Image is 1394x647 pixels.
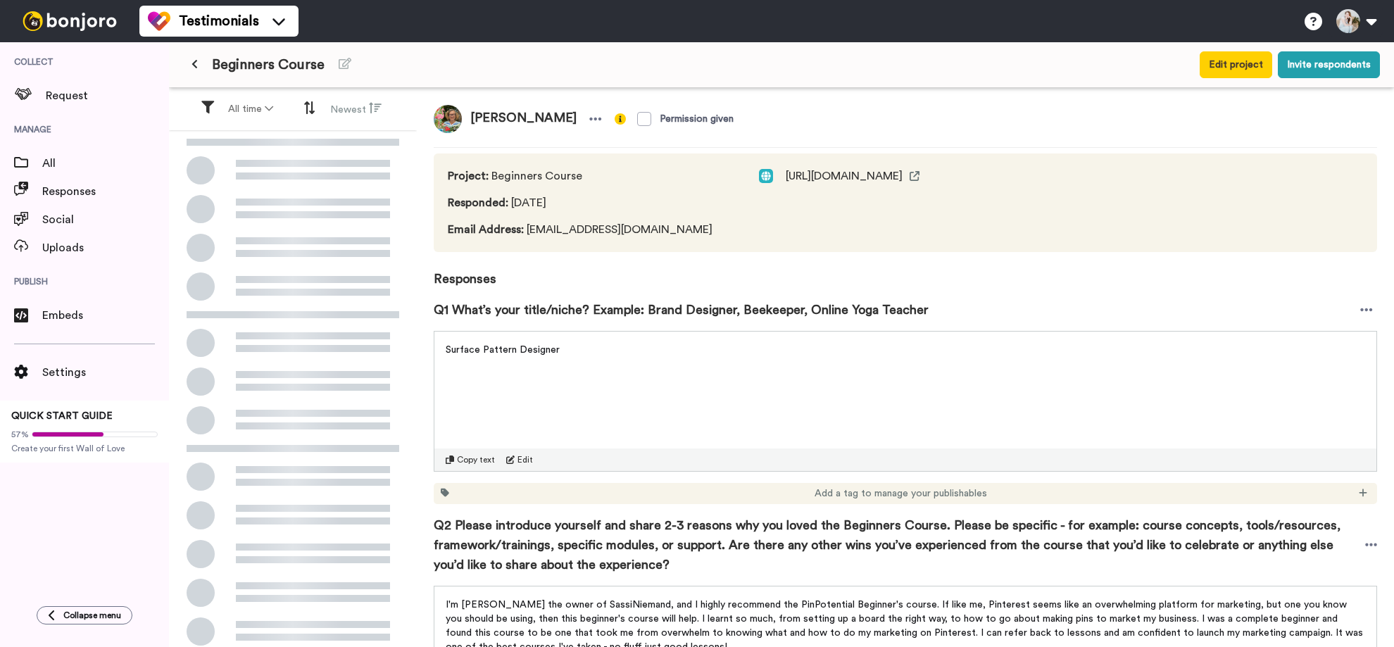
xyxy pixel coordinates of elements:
span: Request [46,87,169,104]
div: Permission given [660,112,734,126]
img: info-yellow.svg [615,113,626,125]
span: Beginners Course [212,55,325,75]
span: QUICK START GUIDE [11,411,113,421]
img: web.svg [759,169,773,183]
img: 65041869-15d6-4faa-9fd8-59dc3d2faeec.jpeg [434,105,462,133]
span: Email Address : [448,224,524,235]
span: Settings [42,364,169,381]
span: [EMAIL_ADDRESS][DOMAIN_NAME] [448,221,731,238]
span: Q2 Please introduce yourself and share 2-3 reasons why you loved the Beginners Course. Please be ... [434,515,1365,574]
span: Collapse menu [63,610,121,621]
span: Q1 What’s your title/niche? Example: Brand Designer, Beekeeper, Online Yoga Teacher [434,300,929,320]
button: Newest [322,96,390,123]
button: Edit project [1200,51,1272,78]
span: 57% [11,429,29,440]
span: Surface Pattern Designer [446,345,560,355]
span: Responded : [448,197,508,208]
button: Collapse menu [37,606,132,624]
span: Project : [448,170,489,182]
span: Responses [42,183,169,200]
span: Social [42,211,169,228]
span: Create your first Wall of Love [11,443,158,454]
span: [URL][DOMAIN_NAME] [786,168,903,184]
span: Copy text [457,454,495,465]
span: Beginners Course [448,168,731,184]
span: Add a tag to manage your publishables [815,486,987,501]
span: All [42,155,169,172]
img: tm-color.svg [148,10,170,32]
span: Testimonials [179,11,259,31]
img: bj-logo-header-white.svg [17,11,123,31]
span: Edit [517,454,533,465]
span: Embeds [42,307,169,324]
span: Responses [434,252,1377,289]
button: Invite respondents [1278,51,1380,78]
span: [DATE] [448,194,731,211]
span: [PERSON_NAME] [462,105,585,133]
button: All time [220,96,282,122]
span: Uploads [42,239,169,256]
